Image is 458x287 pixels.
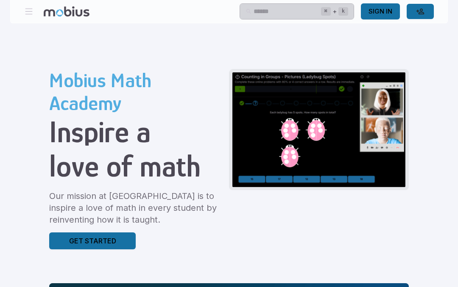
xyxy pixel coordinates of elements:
[49,232,136,249] a: Get Started
[321,7,331,16] kbd: ⌘
[49,69,222,115] h2: Mobius Math Academy
[69,236,116,246] p: Get Started
[361,3,400,19] a: Sign In
[49,149,222,183] h1: love of math
[338,7,348,16] kbd: k
[321,6,348,17] div: +
[232,72,405,187] img: Grade 2 Class
[49,190,222,226] p: Our mission at [GEOGRAPHIC_DATA] is to inspire a love of math in every student by reinventing how...
[49,115,222,149] h1: Inspire a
